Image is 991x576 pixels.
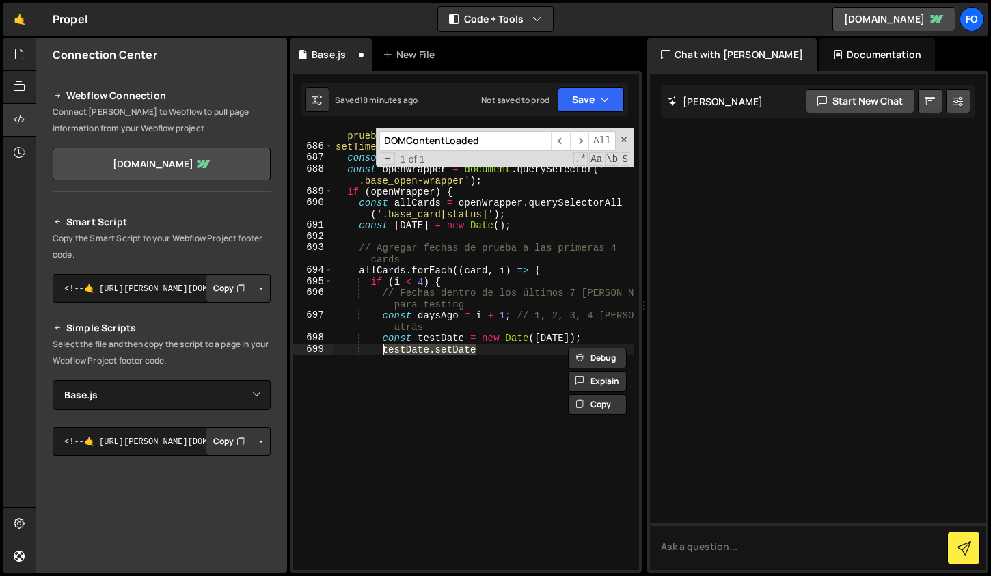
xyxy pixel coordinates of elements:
[3,3,36,36] a: 🤙
[53,230,271,263] p: Copy the Smart Script to your Webflow Project footer code.
[293,118,333,141] div: 685
[293,344,333,355] div: 699
[293,197,333,219] div: 690
[395,154,431,165] span: 1 of 1
[53,320,271,336] h2: Simple Scripts
[551,131,570,151] span: ​
[819,38,935,71] div: Documentation
[206,274,252,303] button: Copy
[806,89,914,113] button: Start new chat
[589,152,603,166] span: CaseSensitive Search
[53,148,271,180] a: [DOMAIN_NAME]
[53,336,271,369] p: Select the file and then copy the script to a page in your Webflow Project footer code.
[293,152,333,163] div: 687
[293,141,333,152] div: 686
[53,87,271,104] h2: Webflow Connection
[293,264,333,276] div: 694
[568,348,627,368] button: Debug
[588,131,616,151] span: Alt-Enter
[206,427,271,456] div: Button group with nested dropdown
[293,163,333,186] div: 688
[573,152,588,166] span: RegExp Search
[53,214,271,230] h2: Smart Script
[568,371,627,392] button: Explain
[293,310,333,332] div: 697
[293,231,333,243] div: 692
[438,7,553,31] button: Code + Tools
[647,38,817,71] div: Chat with [PERSON_NAME]
[359,94,418,106] div: 18 minutes ago
[53,427,271,456] textarea: <!--🤙 [URL][PERSON_NAME][DOMAIN_NAME]> <script>document.addEventListener("DOMContentLoaded", func...
[381,152,395,165] span: Toggle Replace mode
[293,219,333,231] div: 691
[960,7,984,31] a: fo
[206,427,252,456] button: Copy
[293,276,333,288] div: 695
[621,152,629,166] span: Search In Selection
[335,94,418,106] div: Saved
[53,104,271,137] p: Connect [PERSON_NAME] to Webflow to pull page information from your Webflow project
[832,7,955,31] a: [DOMAIN_NAME]
[206,274,271,303] div: Button group with nested dropdown
[379,131,551,151] input: Search for
[53,274,271,303] textarea: <!--🤙 [URL][PERSON_NAME][DOMAIN_NAME]> <script>document.addEventListener("DOMContentLoaded", func...
[605,152,619,166] span: Whole Word Search
[668,95,763,108] h2: [PERSON_NAME]
[312,48,346,61] div: Base.js
[293,332,333,344] div: 698
[293,186,333,197] div: 689
[293,287,333,310] div: 696
[568,394,627,415] button: Copy
[383,48,440,61] div: New File
[558,87,624,112] button: Save
[53,11,87,27] div: Propel
[293,242,333,264] div: 693
[481,94,549,106] div: Not saved to prod
[53,47,157,62] h2: Connection Center
[570,131,589,151] span: ​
